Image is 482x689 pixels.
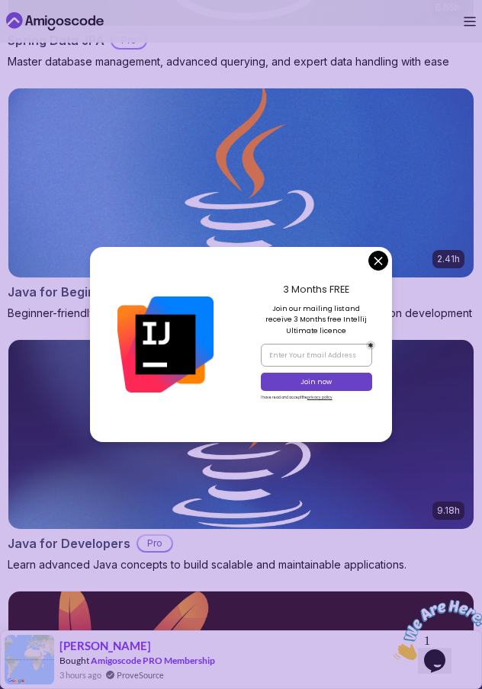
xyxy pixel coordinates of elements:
[387,594,482,666] iframe: chat widget
[8,534,130,553] h2: Java for Developers
[91,655,215,666] a: Amigoscode PRO Membership
[8,283,123,301] h2: Java for Beginners
[437,253,460,265] p: 2.41h
[8,339,474,572] a: Java for Developers card9.18hJava for DevelopersProLearn advanced Java concepts to build scalable...
[8,340,474,529] img: Java for Developers card
[437,505,460,517] p: 9.18h
[464,17,476,27] button: Open Menu
[8,54,474,69] p: Master database management, advanced querying, and expert data handling with ease
[8,557,474,572] p: Learn advanced Java concepts to build scalable and maintainable applications.
[117,668,164,681] a: ProveSource
[138,536,172,551] p: Pro
[8,88,474,321] a: Java for Beginners card2.41hJava for BeginnersBeginner-friendly Java course for essential program...
[5,635,54,684] img: provesource social proof notification image
[6,6,101,66] img: Chat attention grabber
[8,306,474,321] p: Beginner-friendly Java course for essential programming skills and application development
[6,6,12,19] span: 1
[59,655,89,666] span: Bought
[59,639,151,652] span: [PERSON_NAME]
[59,668,101,681] span: 3 hours ago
